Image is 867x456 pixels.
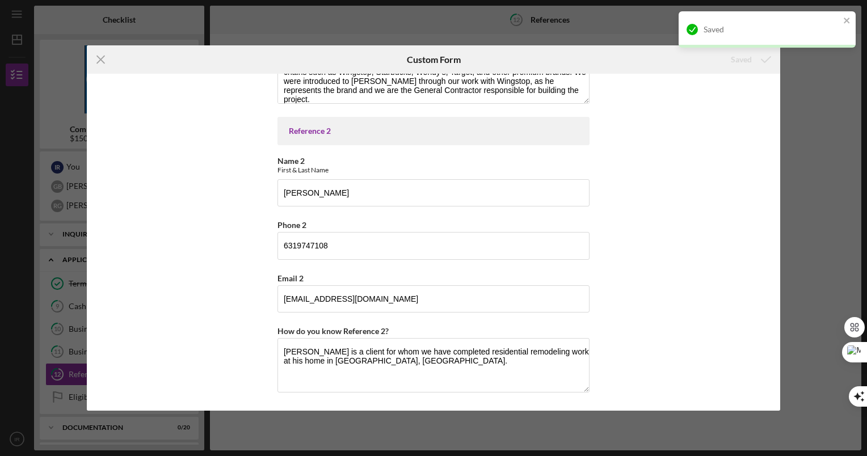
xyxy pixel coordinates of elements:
[277,49,590,104] textarea: [PERSON_NAME] is the Vice President of Development at [GEOGRAPHIC_DATA], a firm that manages cont...
[719,48,780,71] button: Saved
[407,54,461,65] h6: Custom Form
[277,156,305,166] label: Name 2
[731,48,752,71] div: Saved
[277,338,590,392] textarea: [PERSON_NAME] is a client for whom we have completed residential remodeling work at his home in [...
[277,273,304,283] label: Email 2
[277,220,306,230] label: Phone 2
[277,166,590,174] div: First & Last Name
[289,126,578,136] div: Reference 2
[704,25,840,34] div: Saved
[843,16,851,27] button: close
[277,326,389,336] label: How do you know Reference 2?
